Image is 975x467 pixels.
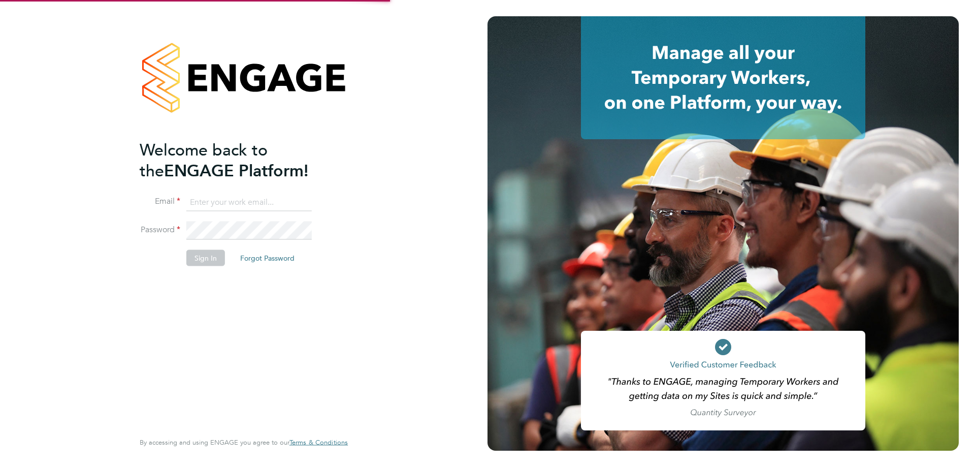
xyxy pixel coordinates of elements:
h2: ENGAGE Platform! [140,139,338,181]
label: Email [140,196,180,207]
input: Enter your work email... [186,193,312,211]
button: Sign In [186,250,225,266]
button: Forgot Password [232,250,303,266]
a: Terms & Conditions [289,439,348,447]
span: By accessing and using ENGAGE you agree to our [140,438,348,447]
span: Welcome back to the [140,140,268,180]
label: Password [140,225,180,235]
